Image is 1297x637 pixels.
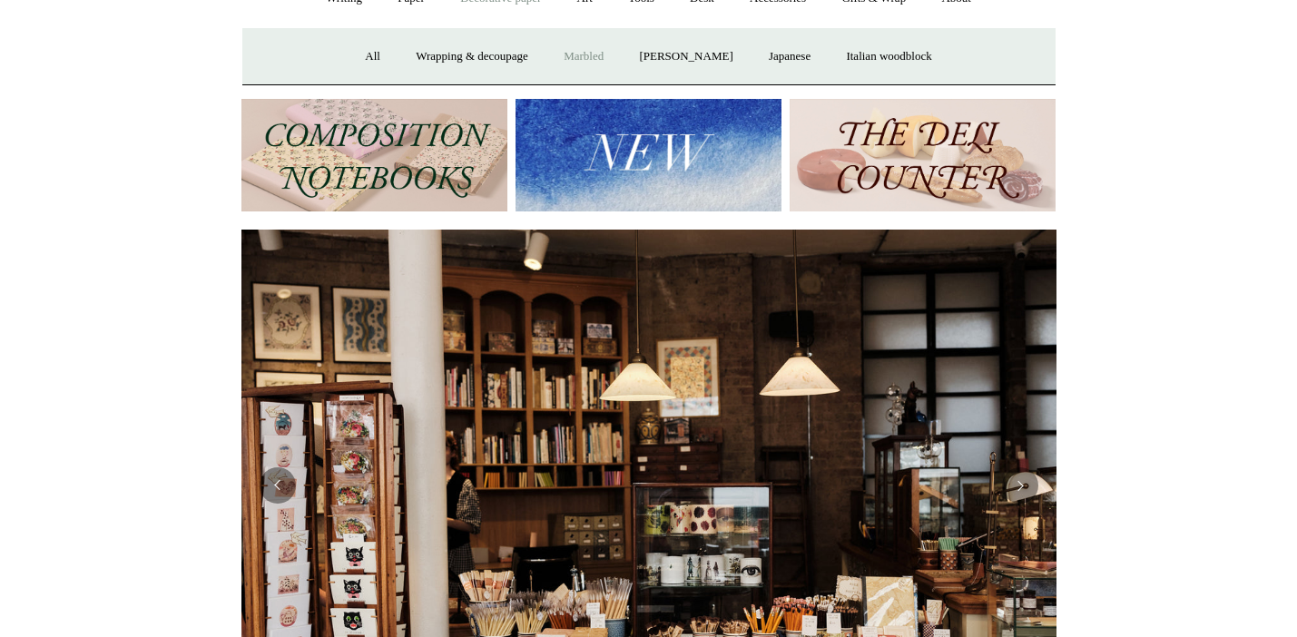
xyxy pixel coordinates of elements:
button: Next [1002,467,1038,504]
img: 202302 Composition ledgers.jpg__PID:69722ee6-fa44-49dd-a067-31375e5d54ec [241,99,507,212]
img: The Deli Counter [790,99,1056,212]
a: Japanese [752,33,827,81]
a: Wrapping & decoupage [399,33,545,81]
button: Previous [260,467,296,504]
a: [PERSON_NAME] [623,33,749,81]
a: Marbled [547,33,620,81]
a: Italian woodblock [830,33,948,81]
img: New.jpg__PID:f73bdf93-380a-4a35-bcfe-7823039498e1 [516,99,781,212]
a: All [349,33,397,81]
